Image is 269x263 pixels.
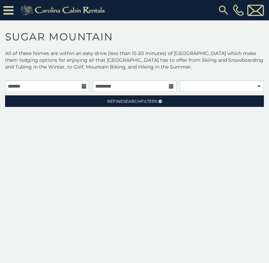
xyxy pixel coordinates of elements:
span: Search [123,99,141,104]
img: search-regular.svg [217,4,230,16]
img: Khaki-logo.png [17,3,111,17]
span: Refine Filters [107,99,157,104]
a: RefineSearchFilters [5,95,264,107]
a: [PHONE_NUMBER] [231,4,246,16]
